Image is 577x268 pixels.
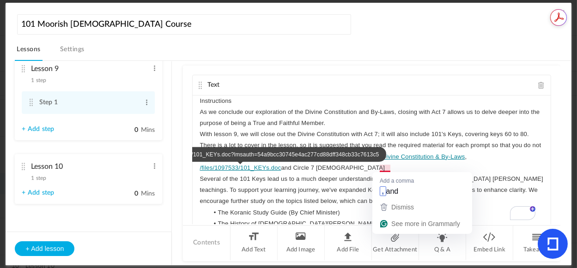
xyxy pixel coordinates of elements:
[141,127,155,133] span: Mins
[115,126,139,135] input: Mins
[193,95,550,234] div: To enrich screen reader interactions, please activate Accessibility in Grammarly extension settings
[183,226,230,260] li: Contents
[419,226,466,260] li: Q & A
[22,125,54,133] a: + Add step
[115,190,139,198] input: Mins
[466,226,513,260] li: Embed Link
[200,129,543,173] p: With lesson 9, we will close out the Divine Constitution with Act 7; it will also include 101's K...
[209,218,544,229] li: The History of [DEMOGRAPHIC_DATA][PERSON_NAME] (film: )
[31,175,46,181] span: 1 step
[200,173,543,207] p: Several of the 101 Keys lead us to a much deeper understanding of our Beloved [DEMOGRAPHIC_DATA] ...
[15,43,42,61] a: Lessons
[15,241,74,256] button: + Add lesson
[231,226,278,260] li: Add Text
[200,95,543,107] p: Instructions
[382,153,465,160] a: Divine Constitution & By-Laws
[372,226,419,260] li: Get Attachment
[278,226,325,260] li: Add Image
[31,77,46,83] span: 1 step
[58,43,86,61] a: Settings
[141,191,155,197] span: Mins
[325,226,372,260] li: Add File
[200,164,281,171] a: /files/1097533/101_KEYs.doc
[207,82,219,88] span: Text
[22,189,54,197] a: + Add step
[513,226,560,260] li: Takeaway
[200,107,543,129] p: As we conclude our exploration of the Divine Constitution and By-Laws, closing with Act 7 allows ...
[209,207,544,218] li: The Koranic Study Guide (By Chief Minister)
